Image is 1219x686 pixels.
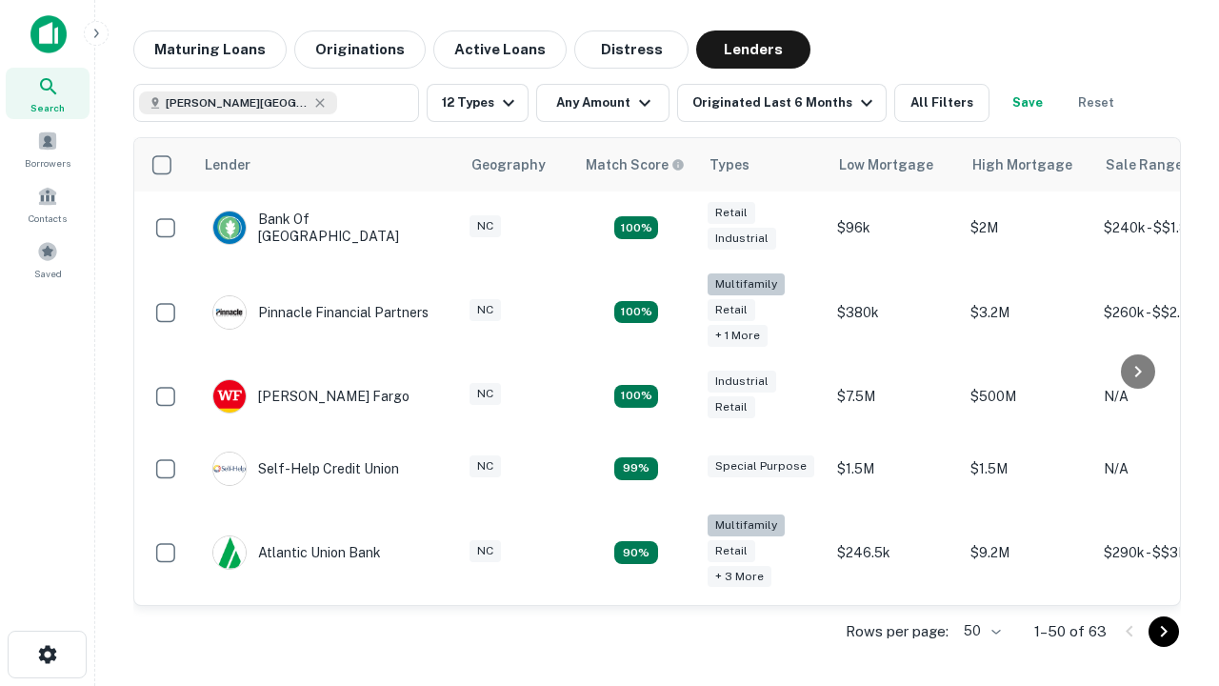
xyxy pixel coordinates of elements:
[709,153,749,176] div: Types
[961,138,1094,192] th: High Mortgage
[427,84,529,122] button: 12 Types
[6,123,90,174] a: Borrowers
[708,202,755,224] div: Retail
[961,360,1094,433] td: $500M
[614,457,658,480] div: Matching Properties: 11, hasApolloMatch: undefined
[6,178,90,230] a: Contacts
[961,505,1094,601] td: $9.2M
[696,30,810,69] button: Lenders
[433,30,567,69] button: Active Loans
[29,211,67,226] span: Contacts
[1034,620,1107,643] p: 1–50 of 63
[828,192,961,264] td: $96k
[213,380,246,413] img: picture
[6,68,90,119] a: Search
[30,15,67,53] img: capitalize-icon.png
[708,299,755,321] div: Retail
[839,153,933,176] div: Low Mortgage
[212,379,410,414] div: [PERSON_NAME] Fargo
[294,30,426,69] button: Originations
[708,371,776,393] div: Industrial
[1124,534,1219,625] iframe: Chat Widget
[34,266,62,281] span: Saved
[997,84,1058,122] button: Save your search to get updates of matches that match your search criteria.
[828,360,961,433] td: $7.5M
[708,514,785,536] div: Multifamily
[708,396,755,418] div: Retail
[213,536,246,569] img: picture
[30,100,65,115] span: Search
[213,453,246,485] img: picture
[574,30,689,69] button: Distress
[213,212,246,244] img: picture
[708,455,814,477] div: Special Purpose
[828,138,961,192] th: Low Mortgage
[205,153,250,176] div: Lender
[536,84,669,122] button: Any Amount
[471,153,546,176] div: Geography
[6,233,90,285] a: Saved
[614,216,658,239] div: Matching Properties: 15, hasApolloMatch: undefined
[614,301,658,324] div: Matching Properties: 20, hasApolloMatch: undefined
[586,154,681,175] h6: Match Score
[677,84,887,122] button: Originated Last 6 Months
[961,192,1094,264] td: $2M
[470,383,501,405] div: NC
[972,153,1072,176] div: High Mortgage
[961,433,1094,505] td: $1.5M
[133,30,287,69] button: Maturing Loans
[692,91,878,114] div: Originated Last 6 Months
[828,264,961,360] td: $380k
[828,505,961,601] td: $246.5k
[828,433,961,505] td: $1.5M
[460,138,574,192] th: Geography
[213,296,246,329] img: picture
[574,138,698,192] th: Capitalize uses an advanced AI algorithm to match your search with the best lender. The match sco...
[894,84,989,122] button: All Filters
[708,325,768,347] div: + 1 more
[698,138,828,192] th: Types
[846,620,949,643] p: Rows per page:
[961,264,1094,360] td: $3.2M
[470,455,501,477] div: NC
[1066,84,1127,122] button: Reset
[470,299,501,321] div: NC
[614,385,658,408] div: Matching Properties: 14, hasApolloMatch: undefined
[614,541,658,564] div: Matching Properties: 10, hasApolloMatch: undefined
[212,452,399,486] div: Self-help Credit Union
[708,228,776,250] div: Industrial
[956,617,1004,645] div: 50
[166,94,309,111] span: [PERSON_NAME][GEOGRAPHIC_DATA], [GEOGRAPHIC_DATA]
[470,540,501,562] div: NC
[586,154,685,175] div: Capitalize uses an advanced AI algorithm to match your search with the best lender. The match sco...
[212,535,381,570] div: Atlantic Union Bank
[25,155,70,171] span: Borrowers
[470,215,501,237] div: NC
[708,273,785,295] div: Multifamily
[212,295,429,330] div: Pinnacle Financial Partners
[193,138,460,192] th: Lender
[1106,153,1183,176] div: Sale Range
[212,211,441,245] div: Bank Of [GEOGRAPHIC_DATA]
[1149,616,1179,647] button: Go to next page
[708,566,771,588] div: + 3 more
[708,540,755,562] div: Retail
